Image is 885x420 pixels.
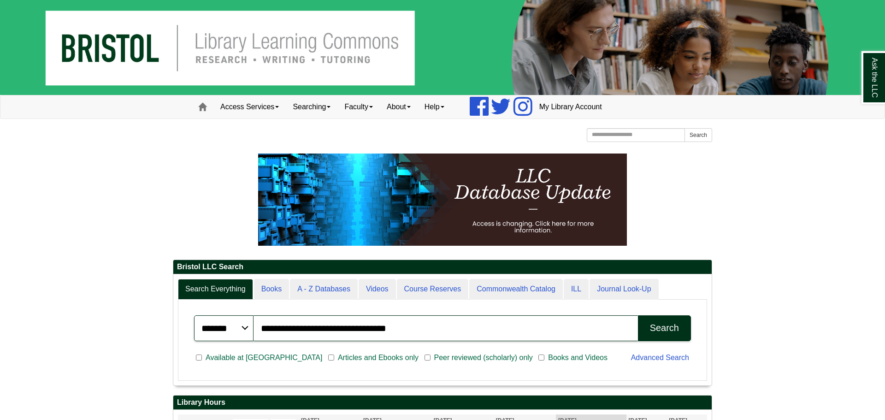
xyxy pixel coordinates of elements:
a: Course Reserves [397,279,469,300]
span: Articles and Ebooks only [334,352,422,363]
span: Available at [GEOGRAPHIC_DATA] [202,352,326,363]
a: Faculty [337,95,380,118]
input: Articles and Ebooks only [328,354,334,362]
a: Access Services [213,95,286,118]
a: Searching [286,95,337,118]
a: Videos [359,279,396,300]
a: Books [254,279,289,300]
img: HTML tutorial [258,154,627,246]
h2: Library Hours [173,396,712,410]
input: Available at [GEOGRAPHIC_DATA] [196,354,202,362]
div: Search [650,323,679,333]
span: Peer reviewed (scholarly) only [431,352,537,363]
a: ILL [564,279,589,300]
a: Commonwealth Catalog [469,279,563,300]
a: About [380,95,418,118]
a: A - Z Databases [290,279,358,300]
span: Books and Videos [544,352,611,363]
input: Peer reviewed (scholarly) only [425,354,431,362]
a: My Library Account [532,95,609,118]
a: Journal Look-Up [590,279,658,300]
input: Books and Videos [538,354,544,362]
a: Advanced Search [631,354,689,361]
a: Search Everything [178,279,253,300]
h2: Bristol LLC Search [173,260,712,274]
button: Search [684,128,712,142]
button: Search [638,315,691,341]
a: Help [418,95,451,118]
